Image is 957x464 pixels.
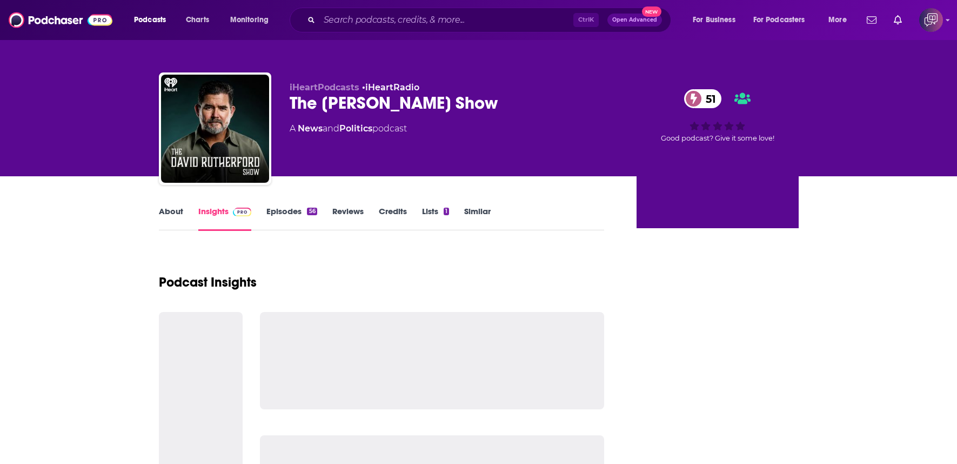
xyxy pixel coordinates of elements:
input: Search podcasts, credits, & more... [319,11,573,29]
a: News [298,123,323,134]
button: open menu [223,11,283,29]
span: iHeartPodcasts [290,82,359,92]
span: Good podcast? Give it some love! [661,134,774,142]
span: More [828,12,847,28]
a: Show notifications dropdown [889,11,906,29]
a: Similar [464,206,491,231]
button: open menu [126,11,180,29]
a: Reviews [332,206,364,231]
img: Podchaser Pro [233,208,252,216]
a: Charts [179,11,216,29]
span: and [323,123,339,134]
div: 1 [444,208,449,215]
a: 51 [684,89,721,108]
div: Search podcasts, credits, & more... [300,8,681,32]
span: 51 [695,89,721,108]
a: Credits [379,206,407,231]
span: For Business [693,12,735,28]
img: User Profile [919,8,943,32]
span: • [362,82,419,92]
button: Open AdvancedNew [607,14,662,26]
a: Politics [339,123,372,134]
a: InsightsPodchaser Pro [198,206,252,231]
h1: Podcast Insights [159,274,257,290]
span: Podcasts [134,12,166,28]
div: A podcast [290,122,407,135]
span: New [642,6,661,17]
span: Charts [186,12,209,28]
span: Logged in as corioliscompany [919,8,943,32]
div: 56 [307,208,317,215]
img: Podchaser - Follow, Share and Rate Podcasts [9,10,112,30]
div: 51Good podcast? Give it some love! [637,82,799,149]
button: Show profile menu [919,8,943,32]
span: Open Advanced [612,17,657,23]
button: open menu [685,11,749,29]
a: About [159,206,183,231]
span: For Podcasters [753,12,805,28]
button: open menu [821,11,860,29]
img: The David Rutherford Show [161,75,269,183]
span: Ctrl K [573,13,599,27]
button: open menu [746,11,821,29]
a: Episodes56 [266,206,317,231]
a: iHeartRadio [365,82,419,92]
span: Monitoring [230,12,269,28]
a: Show notifications dropdown [862,11,881,29]
a: Lists1 [422,206,449,231]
